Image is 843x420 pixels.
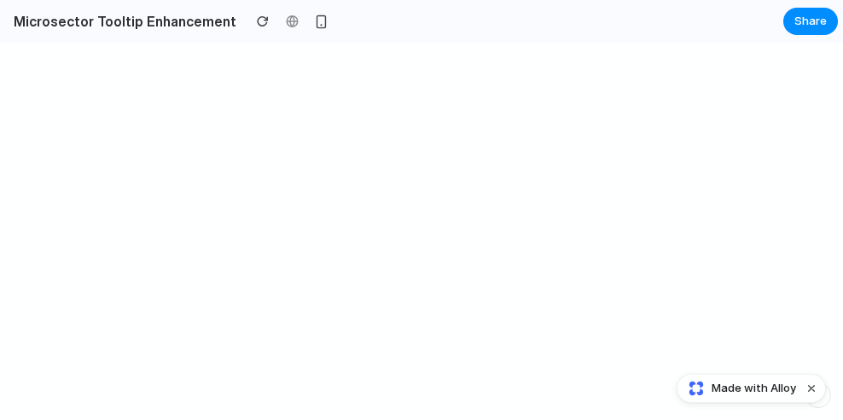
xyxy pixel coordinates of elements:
span: Made with Alloy [712,380,796,397]
a: Made with Alloy [677,380,798,397]
h2: Microsector Tooltip Enhancement [7,11,236,32]
button: Dismiss watermark [801,378,822,399]
span: Share [794,13,827,30]
button: Share [783,8,838,35]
